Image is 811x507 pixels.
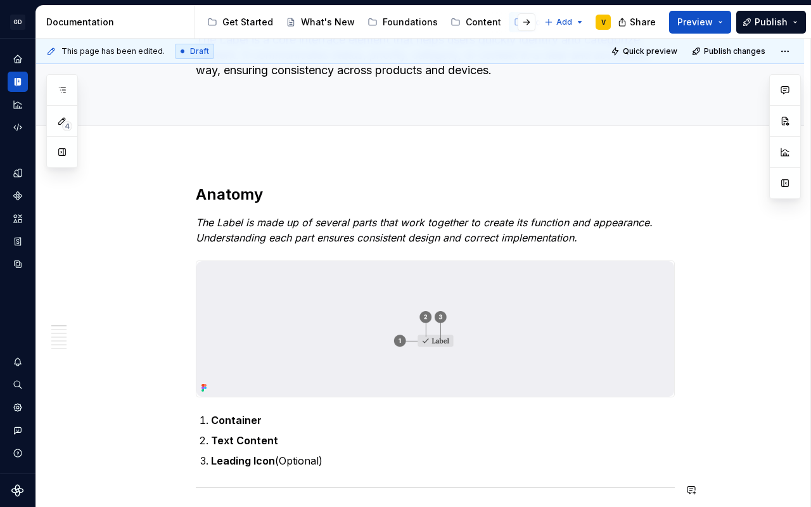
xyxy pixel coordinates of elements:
a: Foundations [362,12,443,32]
div: V [601,17,606,27]
span: Quick preview [623,46,677,56]
span: Draft [190,46,209,56]
p: (Optional) [211,453,675,468]
strong: Leading Icon [211,454,275,467]
button: Notifications [8,352,28,372]
a: Storybook stories [8,231,28,252]
span: 4 [62,121,72,131]
span: This page has been edited. [61,46,165,56]
button: Quick preview [607,42,683,60]
span: Publish changes [704,46,765,56]
strong: Container [211,414,262,427]
em: The Label is made up of several parts that work together to create its function and appearance. U... [196,216,656,244]
a: Get Started [202,12,278,32]
img: 07aaf81e-0640-4be6-bc4b-591ce5d6d53f.png [196,261,674,397]
a: Settings [8,397,28,418]
div: Content [466,16,501,29]
a: Data sources [8,254,28,274]
svg: Supernova Logo [11,484,24,497]
strong: Text Content [211,434,278,447]
span: Publish [755,16,788,29]
button: Preview [669,11,731,34]
div: Documentation [46,16,189,29]
button: GD [3,8,33,35]
a: Analytics [8,94,28,115]
span: Share [630,16,656,29]
a: Assets [8,209,28,229]
a: Design tokens [8,163,28,183]
a: Content [445,12,506,32]
span: Add [556,17,572,27]
button: Publish changes [688,42,771,60]
div: Get Started [222,16,273,29]
a: Documentation [8,72,28,92]
a: Code automation [8,117,28,138]
div: Page tree [202,10,538,35]
button: Contact support [8,420,28,440]
span: Preview [677,16,713,29]
button: Add [540,13,588,31]
a: Home [8,49,28,69]
div: Foundations [383,16,438,29]
div: What's New [301,16,355,29]
h2: Anatomy [196,184,675,205]
div: GD [10,15,25,30]
button: Publish [736,11,806,34]
button: Share [611,11,664,34]
a: Components [8,186,28,206]
button: Search ⌘K [8,375,28,395]
a: What's New [281,12,360,32]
